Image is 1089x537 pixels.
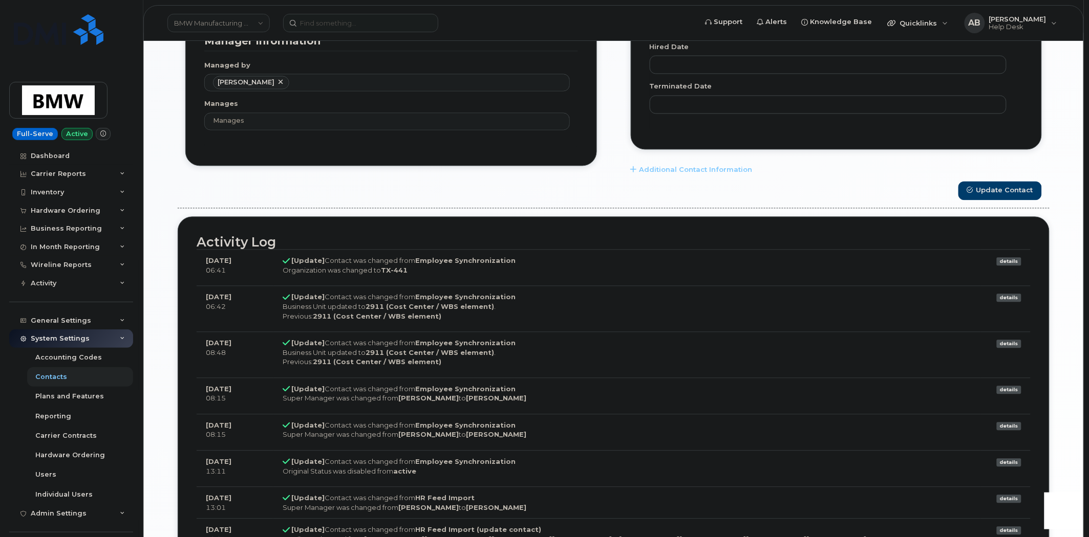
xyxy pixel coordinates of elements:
div: Super Manager was changed from to [283,503,971,513]
strong: Employee Synchronization [415,293,516,301]
strong: [Update] [291,494,325,502]
strong: Employee Synchronization [415,339,516,347]
strong: Employee Synchronization [415,385,516,393]
a: Support [698,12,750,32]
strong: [Update] [291,293,325,301]
strong: [Update] [291,339,325,347]
span: Help Desk [989,23,1047,31]
label: Manages [204,99,238,109]
div: Quicklinks [881,13,955,33]
span: Alerts [766,17,787,27]
span: 08:15 [206,394,226,402]
strong: [Update] [291,526,325,534]
strong: [DATE] [206,293,231,301]
td: Contact was changed from [273,250,980,286]
strong: 2911 (Cost Center / WBS element) [366,303,494,311]
a: details [997,386,1021,394]
strong: TX-441 [381,266,408,275]
td: Contact was changed from [273,487,980,519]
a: details [997,258,1021,266]
span: [PERSON_NAME] [989,15,1047,23]
strong: Employee Synchronization [415,458,516,466]
div: Business Unit updated to . Previous: [283,302,971,321]
td: Contact was changed from [273,378,980,414]
div: Organization was changed to [283,266,971,276]
strong: [DATE] [206,526,231,534]
h3: Manager Information [204,35,570,49]
strong: [PERSON_NAME] [466,431,526,439]
td: Contact was changed from [273,332,980,378]
strong: Employee Synchronization [415,257,516,265]
span: 13:11 [206,467,226,476]
div: Business Unit updated to . Previous: [283,348,971,367]
strong: [DATE] [206,494,231,502]
span: 06:41 [206,266,226,275]
span: Knowledge Base [810,17,872,27]
td: Contact was changed from [273,286,980,332]
iframe: Messenger Launcher [1044,493,1081,529]
strong: [Update] [291,458,325,466]
strong: [DATE] [206,257,231,265]
span: Scott White [218,79,274,86]
strong: HR Feed Import [415,494,475,502]
strong: 2911 (Cost Center / WBS element) [366,349,494,357]
strong: [PERSON_NAME] [398,504,459,512]
a: details [997,459,1021,467]
span: 08:48 [206,349,226,357]
a: Knowledge Base [795,12,880,32]
div: Alex Bradshaw [957,13,1064,33]
a: details [997,422,1021,431]
a: details [997,340,1021,348]
div: Super Manager was changed from to [283,430,971,440]
div: Original Status was disabled from [283,467,971,477]
span: 06:42 [206,303,226,311]
a: Additional Contact Information [631,165,753,175]
span: Support [714,17,743,27]
strong: [PERSON_NAME] [398,431,459,439]
strong: [DATE] [206,385,231,393]
strong: [PERSON_NAME] [466,394,526,402]
strong: 2911 (Cost Center / WBS element) [313,312,441,321]
a: details [997,527,1021,535]
strong: HR Feed Import (update contact) [415,526,541,534]
span: Quicklinks [900,19,937,27]
label: Hired Date [650,42,689,52]
div: Super Manager was changed from to [283,394,971,404]
strong: 2911 (Cost Center / WBS element) [313,358,441,366]
span: 13:01 [206,504,226,512]
strong: [DATE] [206,458,231,466]
label: Managed by [204,61,250,71]
strong: [DATE] [206,339,231,347]
span: AB [969,17,981,29]
a: details [997,294,1021,302]
a: Alerts [750,12,795,32]
strong: [Update] [291,385,325,393]
span: 08:15 [206,431,226,439]
strong: [Update] [291,421,325,430]
strong: active [393,467,416,476]
td: Contact was changed from [273,414,980,451]
label: Terminated Date [650,82,712,92]
strong: [PERSON_NAME] [398,394,459,402]
h2: Activity Log [197,236,1031,250]
strong: Employee Synchronization [415,421,516,430]
strong: [Update] [291,257,325,265]
td: Contact was changed from [273,451,980,487]
strong: [PERSON_NAME] [466,504,526,512]
strong: [DATE] [206,421,231,430]
a: BMW Manufacturing Co LLC [167,14,270,32]
button: Update Contact [958,182,1042,200]
a: details [997,495,1021,503]
input: Find something... [283,14,438,32]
